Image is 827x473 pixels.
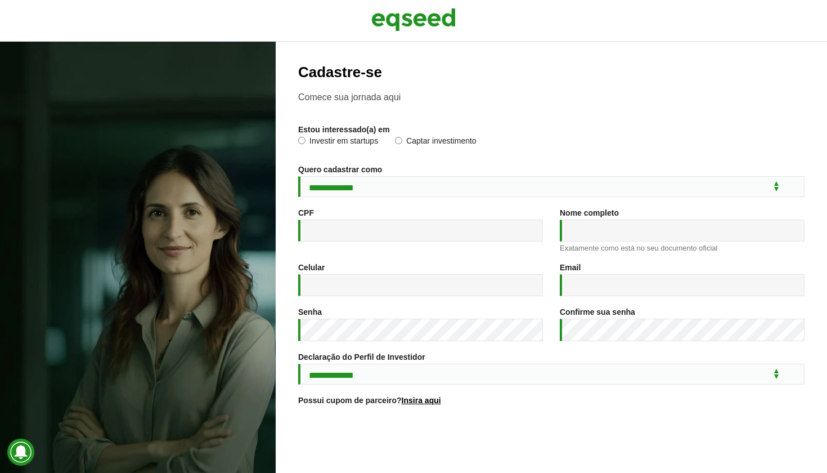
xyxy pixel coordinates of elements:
h2: Cadastre-se [298,64,804,81]
label: Estou interessado(a) em [298,126,390,133]
label: Celular [298,264,325,271]
iframe: reCAPTCHA [466,418,637,462]
label: Nome completo [560,209,619,217]
label: Possui cupom de parceiro? [298,396,441,404]
label: Confirme sua senha [560,308,635,316]
a: Insira aqui [402,396,441,404]
p: Comece sua jornada aqui [298,92,804,102]
label: Captar investimento [395,137,477,148]
div: Exatamente como está no seu documento oficial [560,244,804,252]
input: Investir em startups [298,137,305,144]
input: Captar investimento [395,137,402,144]
label: CPF [298,209,314,217]
label: Investir em startups [298,137,378,148]
label: Senha [298,308,322,316]
label: Email [560,264,581,271]
img: EqSeed Logo [371,6,456,34]
label: Quero cadastrar como [298,166,382,173]
label: Declaração do Perfil de Investidor [298,353,425,361]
